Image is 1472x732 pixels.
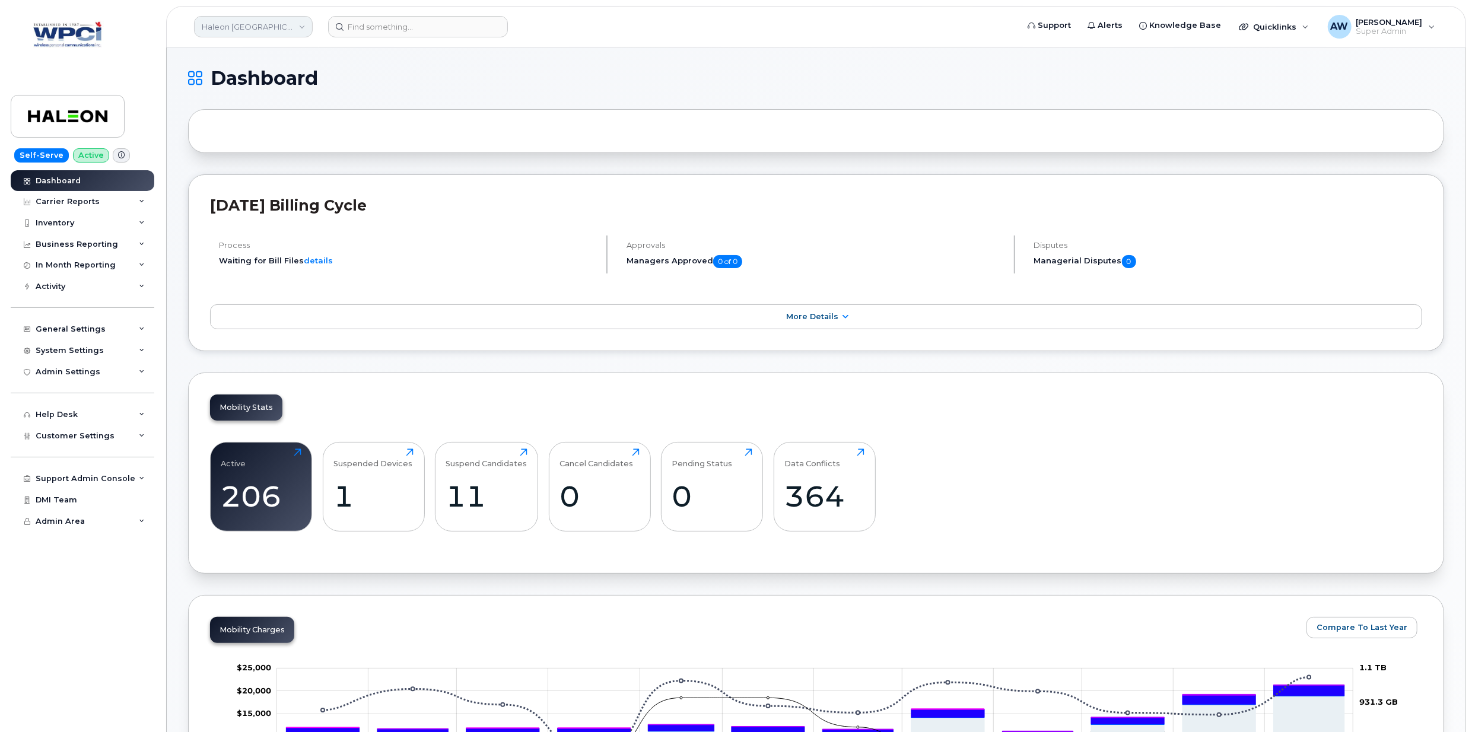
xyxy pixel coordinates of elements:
g: $0 [237,663,271,672]
tspan: 931.3 GB [1359,696,1398,706]
g: $0 [237,708,271,718]
g: QST [287,685,1345,731]
span: More Details [786,312,838,321]
h4: Disputes [1034,241,1422,250]
g: $0 [237,685,271,695]
a: Suspend Candidates11 [446,448,527,524]
div: 11 [446,479,527,514]
span: 0 of 0 [713,255,742,268]
div: Suspended Devices [333,448,412,468]
span: Dashboard [211,69,318,87]
tspan: $25,000 [237,663,271,672]
span: Compare To Last Year [1317,622,1407,633]
tspan: $15,000 [237,708,271,718]
div: 206 [221,479,301,514]
li: Waiting for Bill Files [219,255,596,266]
h5: Managerial Disputes [1034,255,1422,268]
h2: [DATE] Billing Cycle [210,196,1422,214]
h4: Approvals [627,241,1004,250]
span: 0 [1122,255,1136,268]
button: Compare To Last Year [1306,617,1417,638]
div: 0 [672,479,752,514]
div: 0 [559,479,640,514]
a: Cancel Candidates0 [559,448,640,524]
div: Pending Status [672,448,733,468]
a: Suspended Devices1 [333,448,414,524]
div: 1 [333,479,414,514]
h5: Managers Approved [627,255,1004,268]
div: 364 [784,479,864,514]
h4: Process [219,241,596,250]
a: Pending Status0 [672,448,752,524]
div: Data Conflicts [784,448,840,468]
a: Data Conflicts364 [784,448,864,524]
div: Suspend Candidates [446,448,527,468]
tspan: 1.1 TB [1359,663,1387,672]
div: Cancel Candidates [559,448,633,468]
a: Active206 [221,448,301,524]
tspan: $20,000 [237,685,271,695]
a: details [304,256,333,265]
div: Active [221,448,246,468]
